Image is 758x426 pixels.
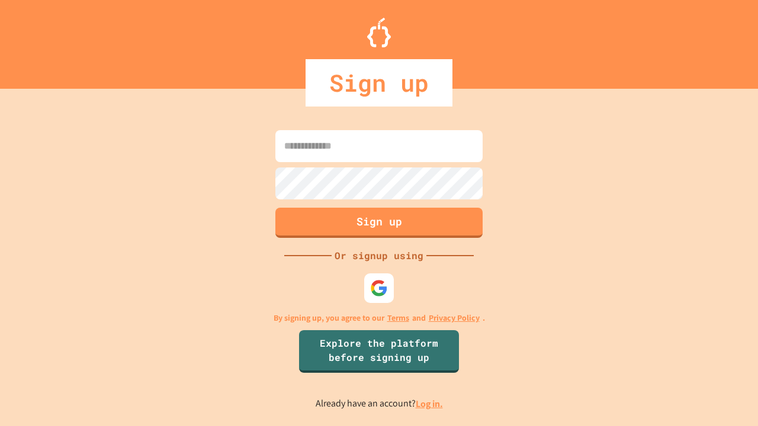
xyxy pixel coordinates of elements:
[275,208,483,238] button: Sign up
[306,59,452,106] div: Sign up
[274,312,485,324] p: By signing up, you agree to our and .
[316,396,443,411] p: Already have an account?
[367,18,391,47] img: Logo.svg
[332,248,426,263] div: Or signup using
[299,330,459,373] a: Explore the platform before signing up
[387,312,409,324] a: Terms
[370,279,388,297] img: google-icon.svg
[429,312,480,324] a: Privacy Policy
[416,398,443,410] a: Log in.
